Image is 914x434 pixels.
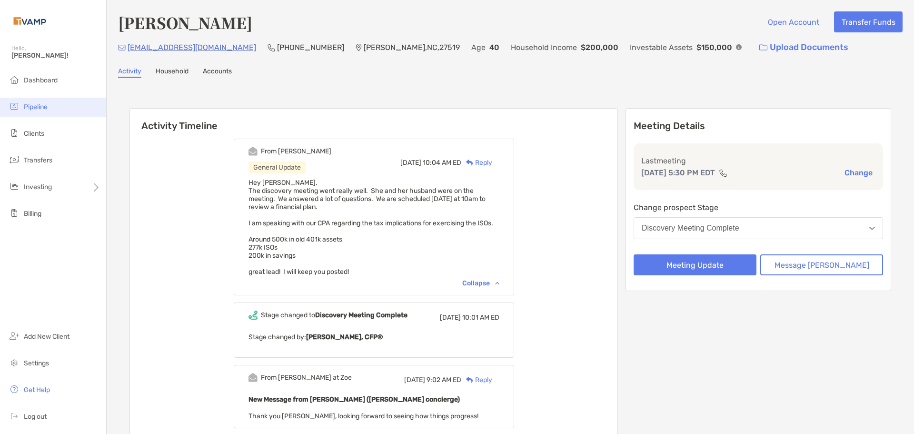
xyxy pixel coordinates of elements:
[11,4,48,38] img: Zoe Logo
[118,45,126,50] img: Email Icon
[641,155,875,167] p: Last meeting
[248,147,258,156] img: Event icon
[634,120,883,132] p: Meeting Details
[471,41,486,53] p: Age
[11,51,100,60] span: [PERSON_NAME]!
[9,154,20,165] img: transfers icon
[130,109,617,131] h6: Activity Timeline
[248,161,306,173] div: General Update
[364,41,460,53] p: [PERSON_NAME] , NC , 27519
[461,158,492,168] div: Reply
[203,67,232,78] a: Accounts
[9,330,20,342] img: add_new_client icon
[462,313,499,322] span: 10:01 AM ED
[9,410,20,422] img: logout icon
[696,41,732,53] p: $150,000
[24,183,52,191] span: Investing
[511,41,577,53] p: Household Income
[248,395,460,404] b: New Message from [PERSON_NAME] ([PERSON_NAME] concierge)
[427,376,461,384] span: 9:02 AM ED
[248,179,493,276] span: Hey [PERSON_NAME], The discovery meeting went really well. She and her husband were on the meetin...
[277,41,344,53] p: [PHONE_NUMBER]
[641,167,715,179] p: [DATE] 5:30 PM EDT
[869,227,875,230] img: Open dropdown arrow
[118,67,141,78] a: Activity
[248,412,478,420] span: Thank you [PERSON_NAME], looking forward to seeing how things progress!
[128,41,256,53] p: [EMAIL_ADDRESS][DOMAIN_NAME]
[268,44,275,51] img: Phone Icon
[719,169,727,177] img: communication type
[9,101,20,112] img: pipeline icon
[356,44,362,51] img: Location Icon
[24,210,41,218] span: Billing
[834,11,903,32] button: Transfer Funds
[9,207,20,219] img: billing icon
[736,44,742,50] img: Info Icon
[581,41,618,53] p: $200,000
[118,11,252,33] h4: [PERSON_NAME]
[753,37,854,58] a: Upload Documents
[760,11,826,32] button: Open Account
[9,384,20,395] img: get-help icon
[306,333,383,341] b: [PERSON_NAME], CFP®
[24,156,52,164] span: Transfers
[400,159,421,167] span: [DATE]
[24,386,50,394] span: Get Help
[760,254,883,275] button: Message [PERSON_NAME]
[634,217,883,239] button: Discovery Meeting Complete
[9,357,20,368] img: settings icon
[248,373,258,382] img: Event icon
[261,311,407,319] div: Stage changed to
[156,67,189,78] a: Household
[466,160,473,166] img: Reply icon
[24,76,58,84] span: Dashboard
[466,377,473,383] img: Reply icon
[261,147,331,155] div: From [PERSON_NAME]
[248,331,499,343] p: Stage changed by:
[630,41,693,53] p: Investable Assets
[462,279,499,287] div: Collapse
[24,413,47,421] span: Log out
[440,313,461,322] span: [DATE]
[24,333,70,341] span: Add New Client
[9,74,20,85] img: dashboard icon
[842,168,875,178] button: Change
[24,130,44,138] span: Clients
[24,103,48,111] span: Pipeline
[423,159,461,167] span: 10:04 AM ED
[261,373,352,382] div: From [PERSON_NAME] at Zoe
[495,282,499,284] img: Chevron icon
[315,311,407,319] b: Discovery Meeting Complete
[404,376,425,384] span: [DATE]
[759,44,767,51] img: button icon
[248,311,258,320] img: Event icon
[634,254,756,275] button: Meeting Update
[489,41,499,53] p: 40
[642,224,739,232] div: Discovery Meeting Complete
[9,181,20,192] img: investing icon
[461,375,492,385] div: Reply
[24,359,49,367] span: Settings
[634,202,883,213] p: Change prospect Stage
[9,127,20,139] img: clients icon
